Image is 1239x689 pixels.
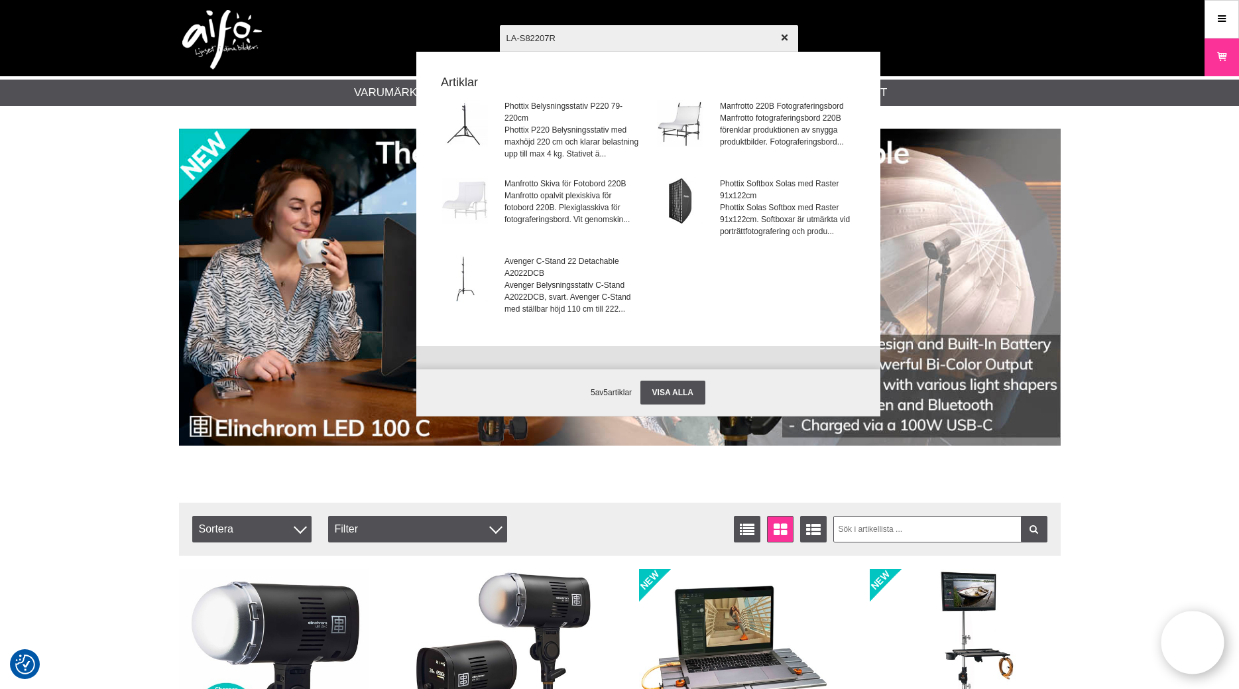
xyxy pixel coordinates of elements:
span: Manfrotto 220B Fotograferingsbord [720,100,855,112]
a: Varumärken [354,84,433,101]
span: Avenger Belysningsstativ C-Stand A2022DCB, svart. Avenger C-Stand med ställbar höjd 110 cm till 2... [504,279,639,315]
a: Manfrotto Skiva för Fotobord 220BManfrotto opalvit plexiskiva för fotobord 220B. Plexiglasskiva f... [434,170,648,246]
button: Samtyckesinställningar [15,653,35,676]
a: Phottix Softbox Solas med Raster 91x122cmPhottix Solas Softbox med Raster 91x122cm. Softboxar är ... [649,170,863,246]
img: Revisit consent button [15,655,35,674]
strong: Artiklar [433,74,864,92]
img: ma220px-001.jpg [442,178,488,224]
span: Manfrotto fotograferingsbord 220B förenklar produktionen av snygga produktbilder. Fotograferingsb... [720,112,855,148]
img: ph88213-001.jpg [442,100,488,147]
a: Phottix Belysningsstativ P220 79-220cmPhottix P220 Belysningsstativ med maxhöjd 220 cm och klarar... [434,92,648,168]
img: ph82619-softbox-01.jpg [657,178,703,224]
span: Manfrotto Skiva för Fotobord 220B [504,178,639,190]
span: 5 [591,388,595,397]
img: ma-a2022dcb-001.jpg [442,255,488,302]
span: 5 [603,388,608,397]
img: ma220b.jpg [657,100,703,147]
span: Phottix P220 Belysningsstativ med maxhöjd 220 cm och klarar belastning upp till max 4 kg. Stative... [504,124,639,160]
span: artiklar [608,388,632,397]
a: Visa alla [640,381,705,405]
span: Manfrotto opalvit plexiskiva för fotobord 220B. Plexiglasskiva för fotograferingsbord. Vit genoms... [504,190,639,225]
span: Phottix Solas Softbox med Raster 91x122cm. Softboxar är utmärkta vid porträttfotografering och pr... [720,202,855,237]
span: av [595,388,604,397]
a: Avenger C-Stand 22 Detachable A2022DCBAvenger Belysningsstativ C-Stand A2022DCB, svart. Avenger C... [434,247,648,324]
input: Sök produkter ... [500,15,798,61]
span: Phottix Belysningsstativ P220 79-220cm [504,100,639,124]
strong: Kategorier [433,368,864,386]
img: logo.png [182,10,262,70]
span: Avenger C-Stand 22 Detachable A2022DCB [504,255,639,279]
a: Manfrotto 220B FotograferingsbordManfrotto fotograferingsbord 220B förenklar produktionen av snyg... [649,92,863,168]
span: Phottix Softbox Solas med Raster 91x122cm [720,178,855,202]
